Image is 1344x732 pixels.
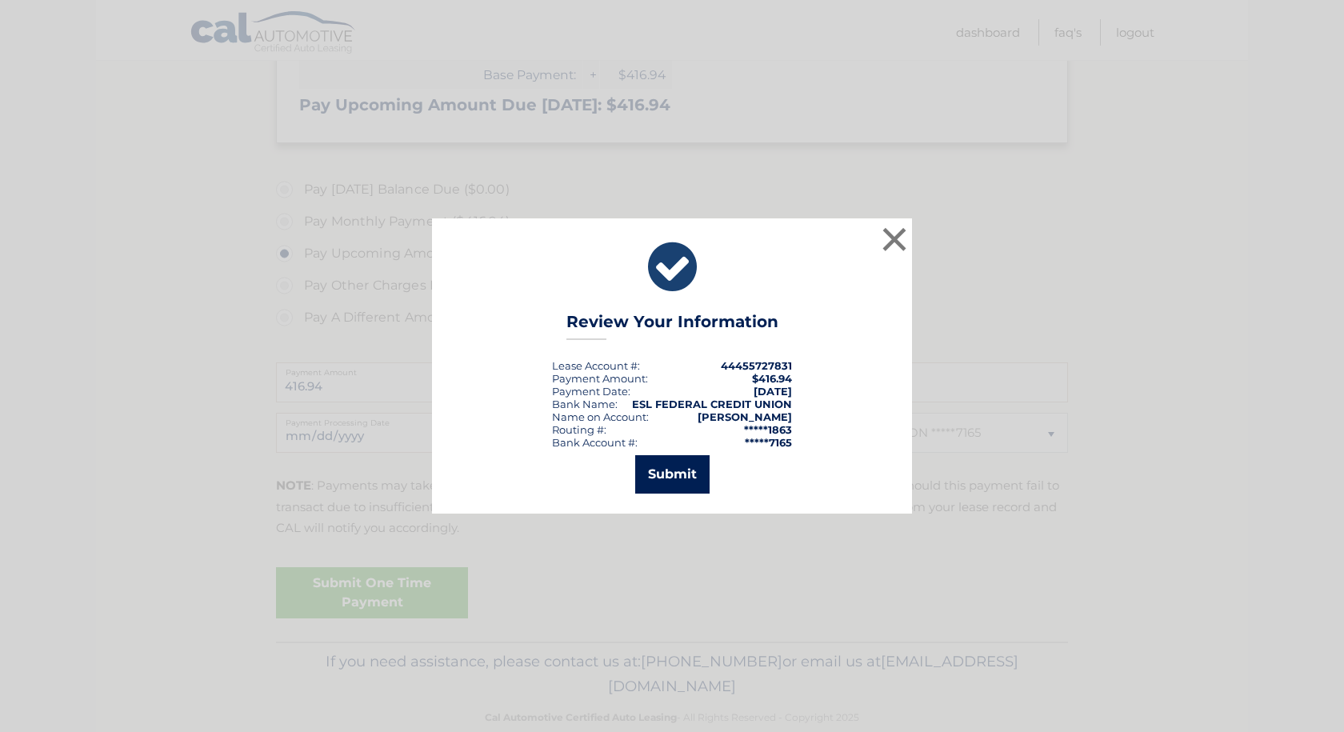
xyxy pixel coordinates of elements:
[552,372,648,385] div: Payment Amount:
[878,223,910,255] button: ×
[754,385,792,398] span: [DATE]
[552,359,640,372] div: Lease Account #:
[552,423,606,436] div: Routing #:
[552,385,630,398] div: :
[752,372,792,385] span: $416.94
[552,385,628,398] span: Payment Date
[635,455,710,494] button: Submit
[552,398,618,410] div: Bank Name:
[721,359,792,372] strong: 44455727831
[552,436,638,449] div: Bank Account #:
[566,312,778,340] h3: Review Your Information
[552,410,649,423] div: Name on Account:
[698,410,792,423] strong: [PERSON_NAME]
[632,398,792,410] strong: ESL FEDERAL CREDIT UNION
